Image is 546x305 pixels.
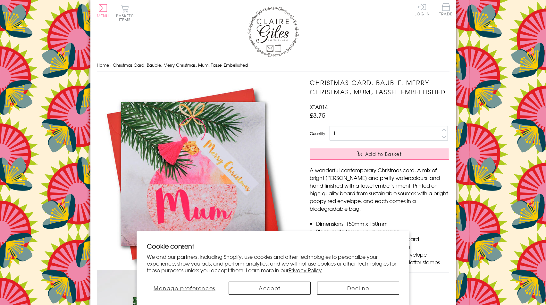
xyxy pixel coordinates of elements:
[97,78,289,270] img: Christmas Card, Bauble, Merry Christmas, Mum, Tassel Embellished
[316,220,449,227] li: Dimensions: 150mm x 150mm
[97,59,449,72] nav: breadcrumbs
[310,103,328,111] span: XTA014
[113,62,248,68] span: Christmas Card, Bauble, Merry Christmas, Mum, Tassel Embellished
[97,13,109,19] span: Menu
[439,3,453,17] a: Trade
[154,284,215,292] span: Manage preferences
[97,62,109,68] a: Home
[310,78,449,97] h1: Christmas Card, Bauble, Merry Christmas, Mum, Tassel Embellished
[97,4,109,18] button: Menu
[310,131,325,136] label: Quantity
[310,111,325,120] span: £3.75
[310,166,449,212] p: A wonderful contemporary Christmas card. A mix of bright [PERSON_NAME] and pretty watercolours, a...
[116,5,134,21] button: Basket0 items
[147,241,399,250] h2: Cookie consent
[119,13,134,22] span: 0 items
[439,3,453,16] span: Trade
[147,282,222,295] button: Manage preferences
[147,253,399,273] p: We and our partners, including Shopify, use cookies and other technologies to personalize your ex...
[415,3,430,16] a: Log In
[316,227,449,235] li: Blank inside for your own message
[248,6,299,57] img: Claire Giles Greetings Cards
[317,282,399,295] button: Decline
[310,148,449,160] button: Add to Basket
[365,151,402,157] span: Add to Basket
[229,282,311,295] button: Accept
[110,62,112,68] span: ›
[289,266,322,274] a: Privacy Policy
